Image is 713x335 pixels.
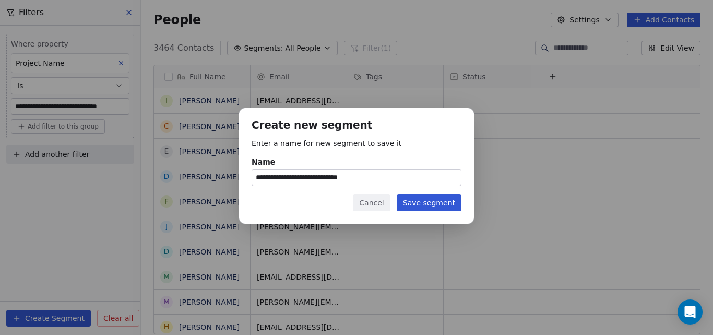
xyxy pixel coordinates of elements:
div: Name [252,157,461,167]
h1: Create new segment [252,121,461,132]
p: Enter a name for new segment to save it [252,138,461,148]
input: Name [252,170,461,186]
button: Cancel [353,194,390,211]
button: Save segment [397,194,461,211]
